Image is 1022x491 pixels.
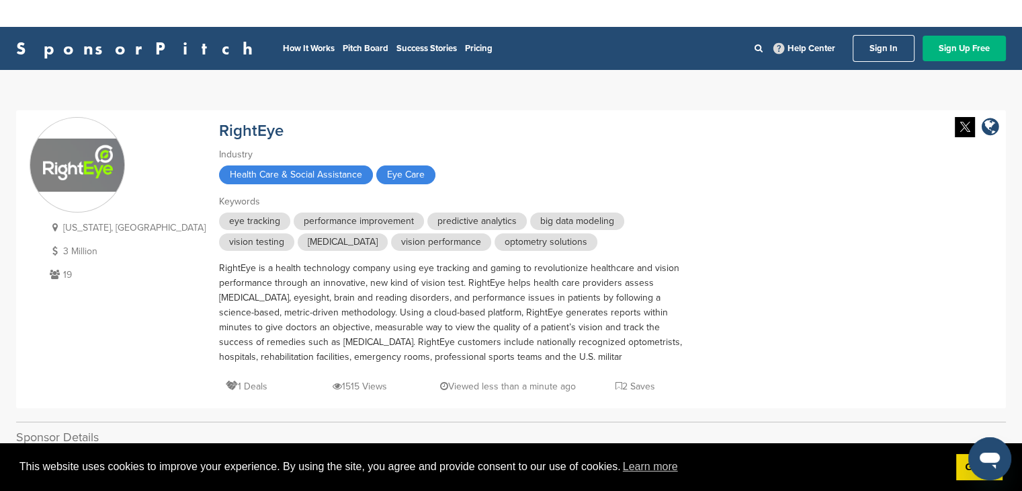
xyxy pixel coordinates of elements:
[46,266,206,283] p: 19
[16,428,1006,447] h2: Sponsor Details
[465,43,493,54] a: Pricing
[219,165,373,184] span: Health Care & Social Assistance
[376,165,435,184] span: Eye Care
[19,457,945,477] span: This website uses cookies to improve your experience. By using the site, you agree and provide co...
[16,40,261,57] a: SponsorPitch
[495,233,597,251] span: optometry solutions
[46,243,206,260] p: 3 Million
[298,233,388,251] span: [MEDICAL_DATA]
[530,213,624,230] span: big data modeling
[283,43,335,54] a: How It Works
[968,437,1011,480] iframe: Button to launch messaging window
[955,117,975,137] img: Twitter white
[982,117,999,139] a: company link
[219,147,689,162] div: Industry
[956,454,1003,481] a: dismiss cookie message
[923,36,1006,61] a: Sign Up Free
[440,378,576,395] p: Viewed less than a minute ago
[46,219,206,236] p: [US_STATE], [GEOGRAPHIC_DATA]
[333,378,387,395] p: 1515 Views
[30,139,124,192] img: Sponsorpitch & RightEye
[427,213,527,230] span: predictive analytics
[343,43,388,54] a: Pitch Board
[294,213,424,230] span: performance improvement
[219,213,290,230] span: eye tracking
[219,121,284,141] a: RightEye
[396,43,457,54] a: Success Stories
[226,378,267,395] p: 1 Deals
[219,194,689,209] div: Keywords
[219,261,689,365] div: RightEye is a health technology company using eye tracking and gaming to revolutionize healthcare...
[219,233,294,251] span: vision testing
[615,378,655,395] p: 2 Saves
[771,40,838,56] a: Help Center
[621,457,680,477] a: learn more about cookies
[853,35,914,62] a: Sign In
[391,233,491,251] span: vision performance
